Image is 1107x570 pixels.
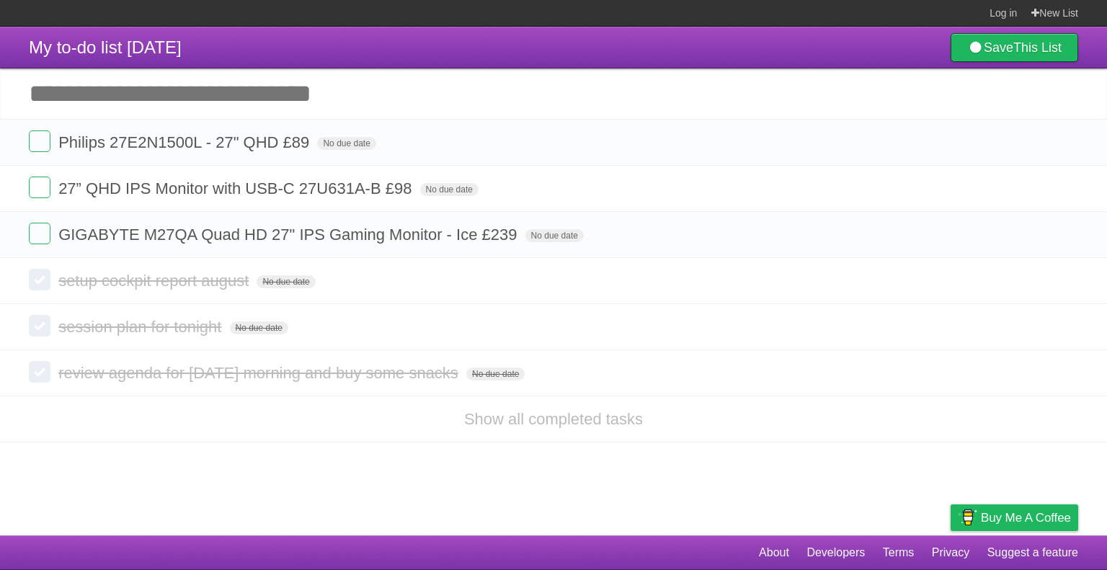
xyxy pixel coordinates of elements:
[317,137,375,150] span: No due date
[464,410,643,428] a: Show all completed tasks
[981,505,1071,530] span: Buy me a coffee
[806,539,865,566] a: Developers
[58,318,225,336] span: session plan for tonight
[58,133,313,151] span: Philips 27E2N1500L - 27" QHD £89
[29,269,50,290] label: Done
[951,504,1078,531] a: Buy me a coffee
[58,364,462,382] span: review agenda for [DATE] morning and buy some snacks
[932,539,969,566] a: Privacy
[29,130,50,152] label: Done
[58,179,415,197] span: 27” QHD IPS Monitor with USB-C 27U631A-B £98
[29,37,182,57] span: My to-do list [DATE]
[958,505,977,530] img: Buy me a coffee
[951,33,1078,62] a: SaveThis List
[466,368,525,380] span: No due date
[58,226,520,244] span: GIGABYTE M27QA Quad HD 27" IPS Gaming Monitor - Ice £239
[759,539,789,566] a: About
[230,321,288,334] span: No due date
[29,361,50,383] label: Done
[257,275,315,288] span: No due date
[883,539,915,566] a: Terms
[420,183,479,196] span: No due date
[29,315,50,337] label: Done
[58,272,252,290] span: setup cockpit report august
[29,177,50,198] label: Done
[29,223,50,244] label: Done
[1013,40,1062,55] b: This List
[525,229,584,242] span: No due date
[987,539,1078,566] a: Suggest a feature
